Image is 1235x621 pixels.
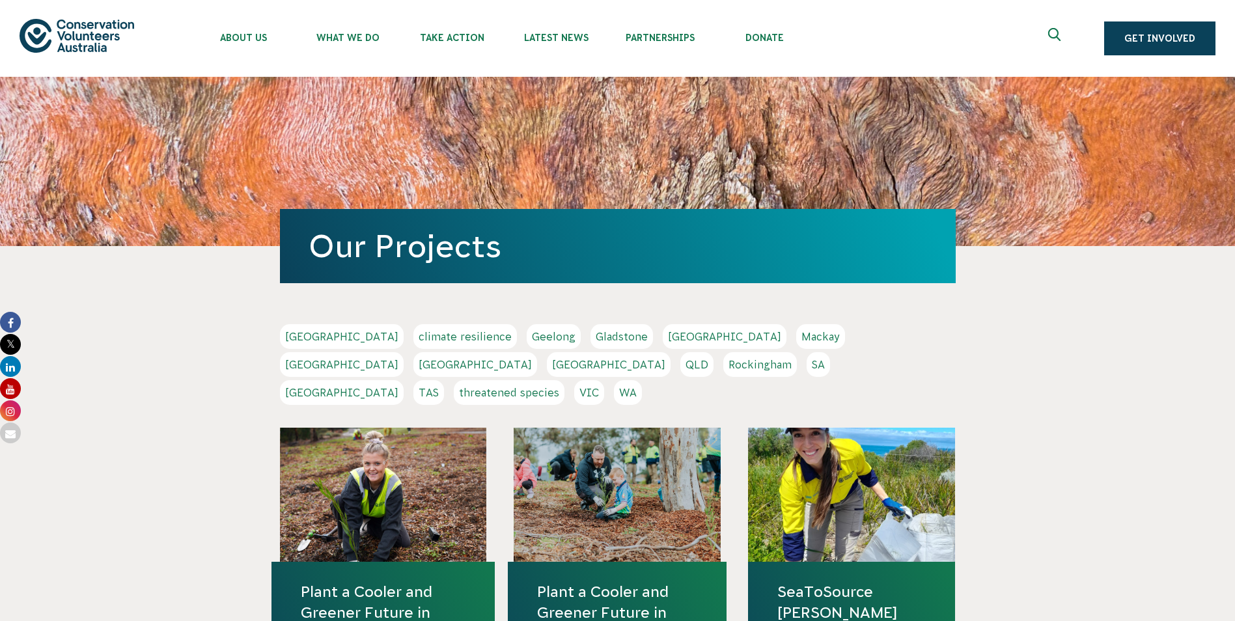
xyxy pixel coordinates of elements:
a: threatened species [454,380,564,405]
a: climate resilience [413,324,517,349]
a: QLD [680,352,714,377]
span: Take Action [400,33,504,43]
span: Latest News [504,33,608,43]
span: Partnerships [608,33,712,43]
a: Our Projects [309,228,501,264]
a: Mackay [796,324,845,349]
a: WA [614,380,642,405]
a: [GEOGRAPHIC_DATA] [280,352,404,377]
a: [GEOGRAPHIC_DATA] [413,352,537,377]
span: About Us [191,33,296,43]
span: Expand search box [1048,28,1064,49]
a: [GEOGRAPHIC_DATA] [663,324,786,349]
a: Geelong [527,324,581,349]
img: logo.svg [20,19,134,52]
button: Expand search box Close search box [1040,23,1072,54]
a: Get Involved [1104,21,1215,55]
a: [GEOGRAPHIC_DATA] [280,380,404,405]
a: Rockingham [723,352,797,377]
a: TAS [413,380,444,405]
a: [GEOGRAPHIC_DATA] [280,324,404,349]
a: VIC [574,380,604,405]
a: Gladstone [590,324,653,349]
a: SA [807,352,830,377]
span: What We Do [296,33,400,43]
a: [GEOGRAPHIC_DATA] [547,352,671,377]
span: Donate [712,33,816,43]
